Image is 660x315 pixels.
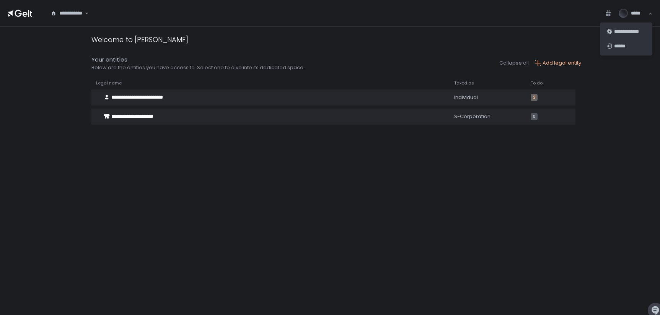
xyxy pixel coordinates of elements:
div: Welcome to [PERSON_NAME] [91,34,188,45]
div: S-Corporation [454,113,521,120]
span: 0 [531,113,538,120]
button: Collapse all [499,60,529,67]
button: Add legal entity [535,60,581,67]
div: Below are the entities you have access to. Select one to dive into its dedicated space. [91,64,305,71]
span: Legal name [96,80,122,86]
div: Your entities [91,55,305,64]
span: Taxed as [454,80,474,86]
span: To do [531,80,543,86]
span: 2 [531,94,538,101]
div: Search for option [46,5,89,21]
div: Individual [454,94,521,101]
